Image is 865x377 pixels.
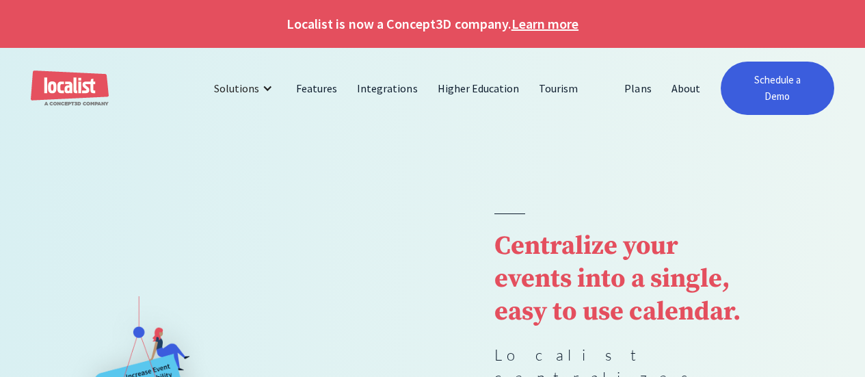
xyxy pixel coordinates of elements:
a: Integrations [347,72,427,105]
a: home [31,70,109,107]
div: Solutions [204,72,287,105]
a: Schedule a Demo [721,62,834,115]
a: Tourism [529,72,588,105]
strong: Centralize your events into a single, easy to use calendar. [494,230,741,328]
a: Features [287,72,347,105]
a: Learn more [511,14,578,34]
a: Higher Education [428,72,530,105]
div: Solutions [214,80,259,96]
a: Plans [615,72,661,105]
a: About [662,72,710,105]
